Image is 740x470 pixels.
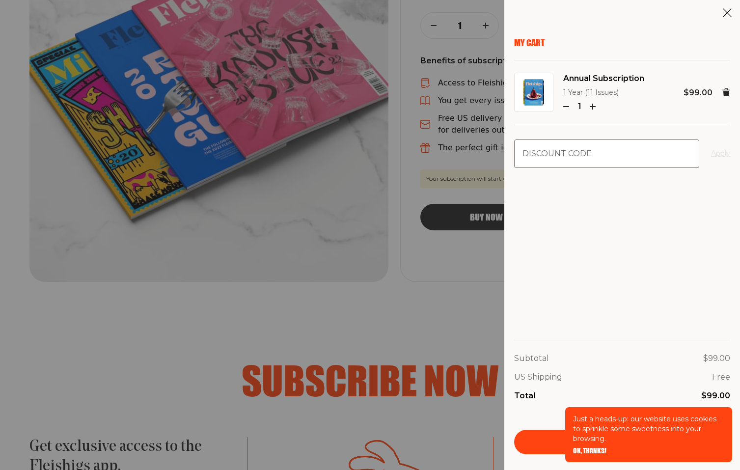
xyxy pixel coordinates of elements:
p: 1 [573,100,586,113]
p: Total [514,389,535,402]
a: Checkout [514,430,730,454]
img: Annual Subscription Image [523,79,544,106]
button: Apply [711,148,730,160]
p: My Cart [514,37,730,48]
p: $99.00 [701,389,730,402]
p: Free [712,371,730,384]
p: $99.00 [703,352,730,365]
p: $99.00 [684,86,713,99]
p: Just a heads-up: our website uses cookies to sprinkle some sweetness into your browsing. [573,414,724,443]
p: US Shipping [514,371,562,384]
a: Annual Subscription [563,72,644,85]
button: OK, THANKS! [573,447,606,454]
input: Discount code [514,139,699,168]
p: Subtotal [514,352,549,365]
p: 1 Year (11 Issues) [563,87,644,99]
